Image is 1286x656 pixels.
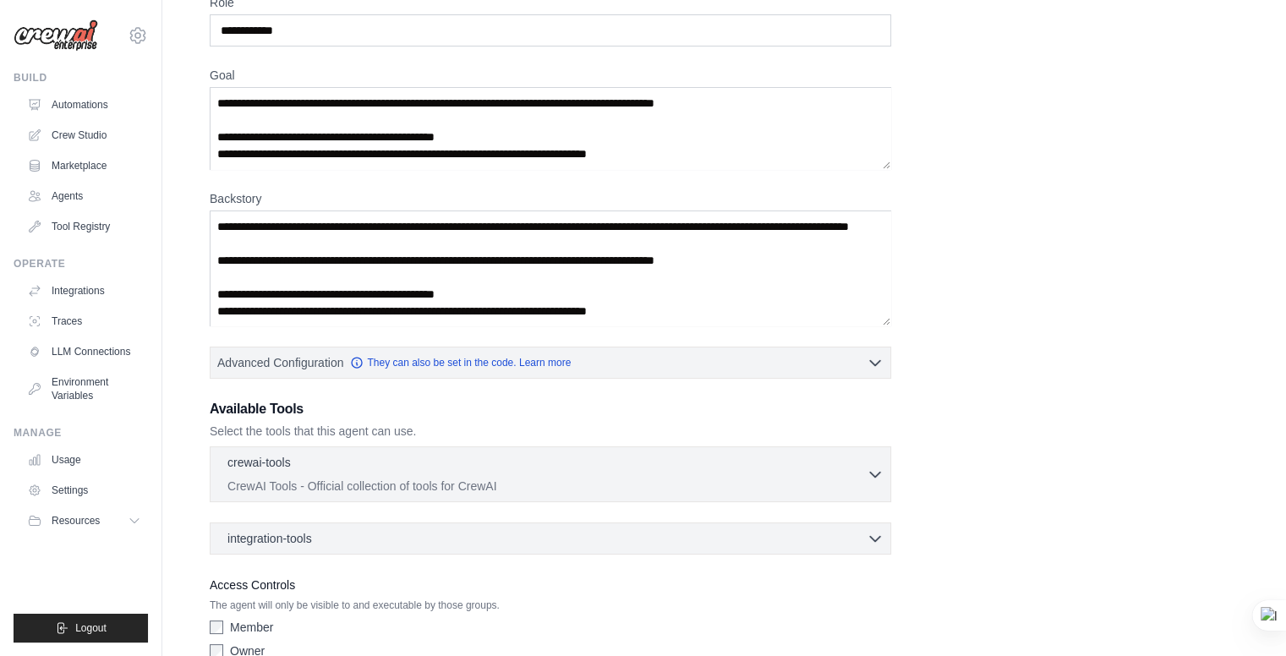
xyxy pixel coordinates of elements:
[14,426,148,440] div: Manage
[350,356,571,369] a: They can also be set in the code. Learn more
[217,454,884,495] button: crewai-tools CrewAI Tools - Official collection of tools for CrewAI
[227,530,312,547] span: integration-tools
[14,71,148,85] div: Build
[75,621,107,635] span: Logout
[20,277,148,304] a: Integrations
[210,599,891,612] p: The agent will only be visible to and executable by those groups.
[20,308,148,335] a: Traces
[14,257,148,271] div: Operate
[20,507,148,534] button: Resources
[210,575,891,595] label: Access Controls
[52,514,100,528] span: Resources
[14,19,98,52] img: Logo
[20,213,148,240] a: Tool Registry
[14,614,148,642] button: Logout
[20,446,148,473] a: Usage
[20,152,148,179] a: Marketplace
[210,399,891,419] h3: Available Tools
[210,190,891,207] label: Backstory
[227,454,291,471] p: crewai-tools
[210,423,891,440] p: Select the tools that this agent can use.
[227,478,867,495] p: CrewAI Tools - Official collection of tools for CrewAI
[20,122,148,149] a: Crew Studio
[20,477,148,504] a: Settings
[20,183,148,210] a: Agents
[217,354,343,371] span: Advanced Configuration
[217,530,884,547] button: integration-tools
[230,619,273,636] label: Member
[20,91,148,118] a: Automations
[211,347,890,378] button: Advanced Configuration They can also be set in the code. Learn more
[20,338,148,365] a: LLM Connections
[20,369,148,409] a: Environment Variables
[210,67,891,84] label: Goal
